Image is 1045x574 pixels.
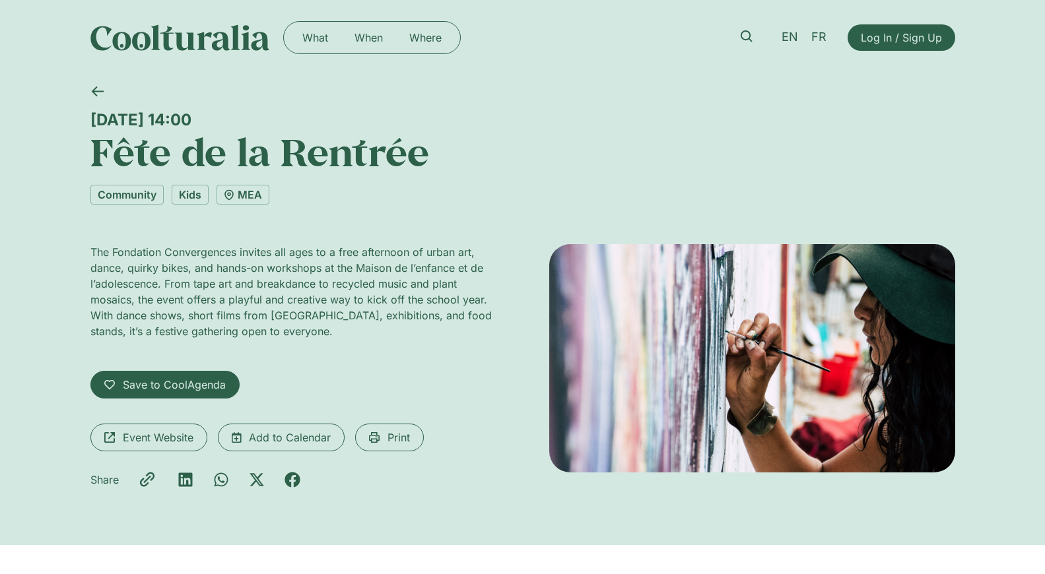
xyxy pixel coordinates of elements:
a: Where [396,27,455,48]
div: Share on linkedin [178,472,193,488]
p: The Fondation Convergences invites all ages to a free afternoon of urban art, dance, quirky bikes... [90,244,496,339]
div: Share on whatsapp [213,472,229,488]
a: When [341,27,396,48]
span: EN [782,30,798,44]
a: EN [775,28,805,47]
a: MEA [217,185,269,205]
h1: Fête de la Rentrée [90,129,955,174]
a: Community [90,185,164,205]
a: Print [355,424,424,451]
a: Event Website [90,424,207,451]
span: Add to Calendar [249,430,331,445]
div: [DATE] 14:00 [90,110,955,129]
div: Share on facebook [285,472,300,488]
nav: Menu [289,27,455,48]
a: Add to Calendar [218,424,345,451]
a: Save to CoolAgenda [90,371,240,399]
span: Print [388,430,410,445]
a: Kids [172,185,209,205]
a: FR [805,28,833,47]
span: Save to CoolAgenda [123,377,226,393]
span: Event Website [123,430,193,445]
span: FR [811,30,826,44]
div: Share on x-twitter [249,472,265,488]
a: What [289,27,341,48]
span: Log In / Sign Up [861,30,942,46]
p: Share [90,472,119,488]
a: Log In / Sign Up [848,24,955,51]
